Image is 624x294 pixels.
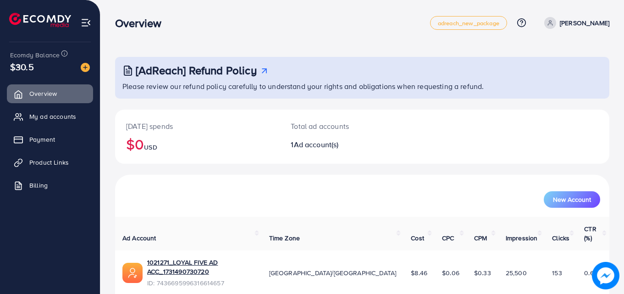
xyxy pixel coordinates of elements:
[442,233,454,243] span: CPC
[136,64,257,77] h3: [AdReach] Refund Policy
[506,268,527,277] span: 25,500
[541,17,609,29] a: [PERSON_NAME]
[144,143,157,152] span: USD
[474,268,491,277] span: $0.33
[122,81,604,92] p: Please review our refund policy carefully to understand your rights and obligations when requesti...
[506,233,538,243] span: Impression
[592,262,619,289] img: image
[560,17,609,28] p: [PERSON_NAME]
[552,233,569,243] span: Clicks
[269,233,300,243] span: Time Zone
[442,268,459,277] span: $0.06
[7,153,93,172] a: Product Links
[115,17,169,30] h3: Overview
[147,258,254,277] a: 1021271_LOYAL FIVE AD ACC_1731490730720
[81,17,91,28] img: menu
[147,278,254,288] span: ID: 7436695996316614657
[7,84,93,103] a: Overview
[7,130,93,149] a: Payment
[291,121,392,132] p: Total ad accounts
[544,191,600,208] button: New Account
[553,196,591,203] span: New Account
[294,139,339,150] span: Ad account(s)
[269,268,397,277] span: [GEOGRAPHIC_DATA]/[GEOGRAPHIC_DATA]
[126,135,269,153] h2: $0
[126,121,269,132] p: [DATE] spends
[29,112,76,121] span: My ad accounts
[10,50,60,60] span: Ecomdy Balance
[29,89,57,98] span: Overview
[29,158,69,167] span: Product Links
[29,181,48,190] span: Billing
[430,16,507,30] a: adreach_new_package
[81,63,90,72] img: image
[291,140,392,149] h2: 1
[29,135,55,144] span: Payment
[474,233,487,243] span: CPM
[411,268,427,277] span: $8.46
[584,224,596,243] span: CTR (%)
[122,263,143,283] img: ic-ads-acc.e4c84228.svg
[122,233,156,243] span: Ad Account
[552,268,562,277] span: 153
[7,176,93,194] a: Billing
[10,60,34,73] span: $30.5
[411,233,424,243] span: Cost
[9,13,71,27] img: logo
[438,20,499,26] span: adreach_new_package
[584,268,593,277] span: 0.6
[7,107,93,126] a: My ad accounts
